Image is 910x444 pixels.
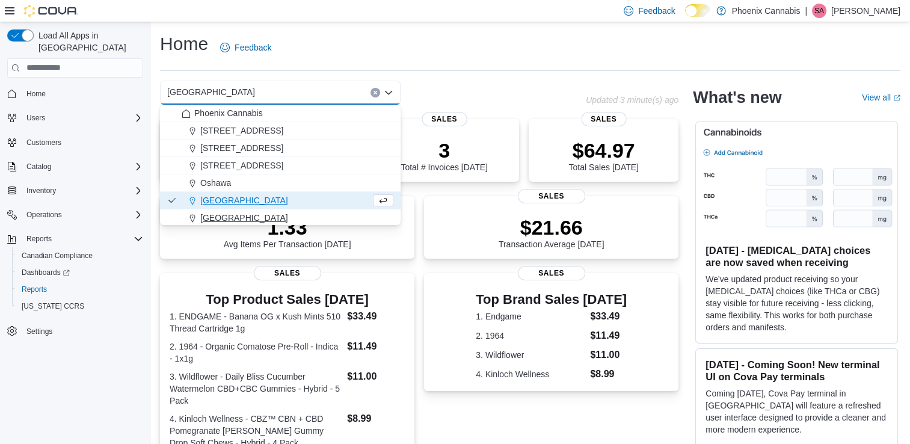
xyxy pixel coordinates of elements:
[401,138,487,172] div: Total # Invoices [DATE]
[12,264,148,281] a: Dashboards
[732,4,801,18] p: Phoenix Cannabis
[22,135,143,150] span: Customers
[160,105,401,227] div: Choose from the following options
[17,282,143,297] span: Reports
[518,266,585,280] span: Sales
[26,113,45,123] span: Users
[160,140,401,157] button: [STREET_ADDRESS]
[2,206,148,223] button: Operations
[12,281,148,298] button: Reports
[17,248,97,263] a: Canadian Compliance
[370,88,380,97] button: Clear input
[22,135,66,150] a: Customers
[22,208,143,222] span: Operations
[347,339,405,354] dd: $11.49
[590,348,627,362] dd: $11.00
[215,35,276,60] a: Feedback
[22,86,143,101] span: Home
[685,4,710,17] input: Dark Mode
[22,324,57,339] a: Settings
[347,369,405,384] dd: $11.00
[518,189,585,203] span: Sales
[476,330,585,342] dt: 2. 1964
[194,107,263,119] span: Phoenix Cannabis
[2,85,148,102] button: Home
[22,159,56,174] button: Catalog
[2,322,148,339] button: Settings
[7,80,143,371] nav: Complex example
[12,247,148,264] button: Canadian Compliance
[476,310,585,322] dt: 1. Endgame
[499,215,604,249] div: Transaction Average [DATE]
[706,359,888,383] h3: [DATE] - Coming Soon! New terminal UI on Cova Pay terminals
[160,192,401,209] button: [GEOGRAPHIC_DATA]
[17,299,143,313] span: Washington CCRS
[160,157,401,174] button: [STREET_ADDRESS]
[160,174,401,192] button: Oshawa
[26,138,61,147] span: Customers
[401,138,487,162] p: 3
[167,85,255,99] span: [GEOGRAPHIC_DATA]
[200,159,283,171] span: [STREET_ADDRESS]
[22,208,67,222] button: Operations
[200,194,288,206] span: [GEOGRAPHIC_DATA]
[590,367,627,381] dd: $8.99
[812,4,826,18] div: Sam Abdallah
[17,299,89,313] a: [US_STATE] CCRS
[224,215,351,239] p: 1.33
[26,89,46,99] span: Home
[17,248,143,263] span: Canadian Compliance
[476,292,627,307] h3: Top Brand Sales [DATE]
[862,93,900,102] a: View allExternal link
[706,387,888,436] p: Coming [DATE], Cova Pay terminal in [GEOGRAPHIC_DATA] will feature a refreshed user interface des...
[22,159,143,174] span: Catalog
[476,349,585,361] dt: 3. Wildflower
[347,309,405,324] dd: $33.49
[22,285,47,294] span: Reports
[499,215,604,239] p: $21.66
[586,95,678,105] p: Updated 3 minute(s) ago
[26,327,52,336] span: Settings
[24,5,78,17] img: Cova
[22,111,143,125] span: Users
[160,209,401,227] button: [GEOGRAPHIC_DATA]
[693,88,781,107] h2: What's new
[235,42,271,54] span: Feedback
[590,309,627,324] dd: $33.49
[17,265,75,280] a: Dashboards
[200,212,288,224] span: [GEOGRAPHIC_DATA]
[26,186,56,196] span: Inventory
[17,265,143,280] span: Dashboards
[17,282,52,297] a: Reports
[12,298,148,315] button: [US_STATE] CCRS
[254,266,321,280] span: Sales
[170,292,405,307] h3: Top Product Sales [DATE]
[22,251,93,261] span: Canadian Compliance
[706,244,888,268] h3: [DATE] - [MEDICAL_DATA] choices are now saved when receiving
[200,125,283,137] span: [STREET_ADDRESS]
[22,301,84,311] span: [US_STATE] CCRS
[160,105,401,122] button: Phoenix Cannabis
[224,215,351,249] div: Avg Items Per Transaction [DATE]
[34,29,143,54] span: Load All Apps in [GEOGRAPHIC_DATA]
[22,183,143,198] span: Inventory
[22,87,51,101] a: Home
[2,230,148,247] button: Reports
[160,122,401,140] button: [STREET_ADDRESS]
[22,183,61,198] button: Inventory
[200,142,283,154] span: [STREET_ADDRESS]
[2,182,148,199] button: Inventory
[200,177,231,189] span: Oshawa
[22,323,143,338] span: Settings
[2,158,148,175] button: Catalog
[26,210,62,220] span: Operations
[422,112,467,126] span: Sales
[568,138,638,162] p: $64.97
[568,138,638,172] div: Total Sales [DATE]
[2,134,148,151] button: Customers
[26,162,51,171] span: Catalog
[384,88,393,97] button: Close list of options
[814,4,824,18] span: SA
[706,273,888,333] p: We've updated product receiving so your [MEDICAL_DATA] choices (like THCa or CBG) stay visible fo...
